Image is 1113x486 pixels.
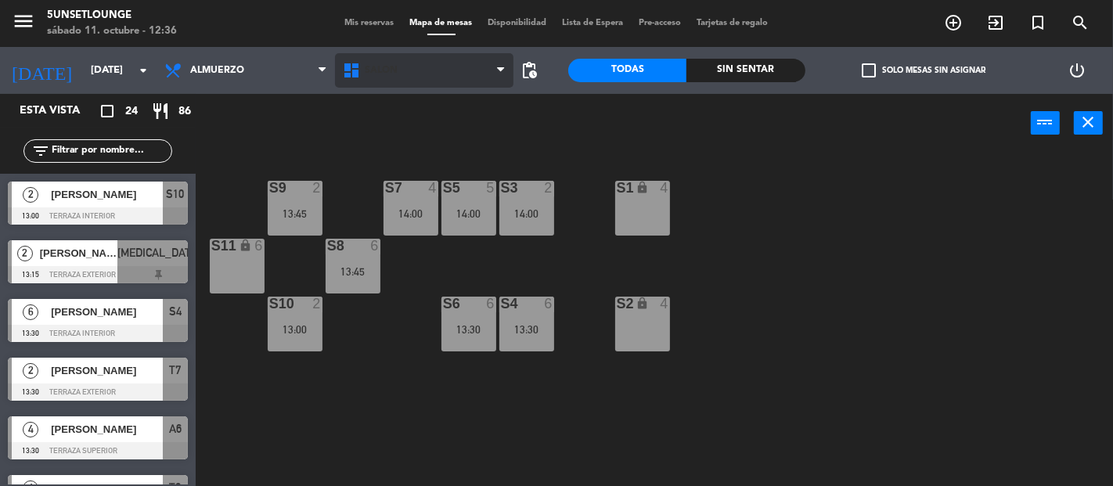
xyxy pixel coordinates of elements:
[211,239,212,253] div: S11
[443,297,444,311] div: S6
[520,61,538,80] span: pending_actions
[98,102,117,121] i: crop_square
[167,185,185,203] span: S10
[1031,111,1060,135] button: power_input
[862,63,985,77] label: Solo mesas sin asignar
[12,9,35,38] button: menu
[125,103,138,121] span: 24
[481,19,555,27] span: Disponibilidad
[636,297,649,310] i: lock
[23,187,38,203] span: 2
[402,19,481,27] span: Mapa de mesas
[51,186,163,203] span: [PERSON_NAME]
[365,65,398,76] span: Salón
[50,142,171,160] input: Filtrar por nombre...
[8,102,113,121] div: Esta vista
[134,61,153,80] i: arrow_drop_down
[660,297,669,311] div: 4
[117,243,200,262] span: [MEDICAL_DATA]
[555,19,632,27] span: Lista de Espera
[617,297,618,311] div: S2
[51,362,163,379] span: [PERSON_NAME]
[326,266,380,277] div: 13:45
[486,297,495,311] div: 6
[441,208,496,219] div: 14:00
[327,239,328,253] div: S8
[686,59,805,82] div: Sin sentar
[178,103,191,121] span: 86
[385,181,386,195] div: S7
[660,181,669,195] div: 4
[170,361,182,380] span: T7
[1036,113,1055,131] i: power_input
[443,181,444,195] div: S5
[169,419,182,438] span: A6
[151,102,170,121] i: restaurant
[986,13,1005,32] i: exit_to_app
[239,239,252,252] i: lock
[499,324,554,335] div: 13:30
[47,23,177,39] div: sábado 11. octubre - 12:36
[632,19,690,27] span: Pre-acceso
[312,297,322,311] div: 2
[1028,13,1047,32] i: turned_in_not
[862,63,876,77] span: check_box_outline_blank
[51,421,163,437] span: [PERSON_NAME]
[568,59,686,82] div: Todas
[23,363,38,379] span: 2
[1071,13,1090,32] i: search
[499,208,554,219] div: 14:00
[268,324,322,335] div: 13:00
[269,181,270,195] div: S9
[486,181,495,195] div: 5
[428,181,438,195] div: 4
[544,181,553,195] div: 2
[636,181,649,194] i: lock
[441,324,496,335] div: 13:30
[269,297,270,311] div: S10
[370,239,380,253] div: 6
[501,297,502,311] div: S4
[1074,111,1103,135] button: close
[169,302,182,321] span: S4
[190,65,244,76] span: Almuerzo
[337,19,402,27] span: Mis reservas
[1079,113,1098,131] i: close
[944,13,963,32] i: add_circle_outline
[312,181,322,195] div: 2
[47,8,177,23] div: 5unsetlounge
[12,9,35,33] i: menu
[501,181,502,195] div: S3
[23,422,38,437] span: 4
[23,304,38,320] span: 6
[31,142,50,160] i: filter_list
[544,297,553,311] div: 6
[40,245,117,261] span: [PERSON_NAME]
[617,181,618,195] div: S1
[384,208,438,219] div: 14:00
[51,304,163,320] span: [PERSON_NAME]
[268,208,322,219] div: 13:45
[254,239,264,253] div: 6
[17,246,33,261] span: 2
[690,19,776,27] span: Tarjetas de regalo
[1068,61,1087,80] i: power_settings_new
